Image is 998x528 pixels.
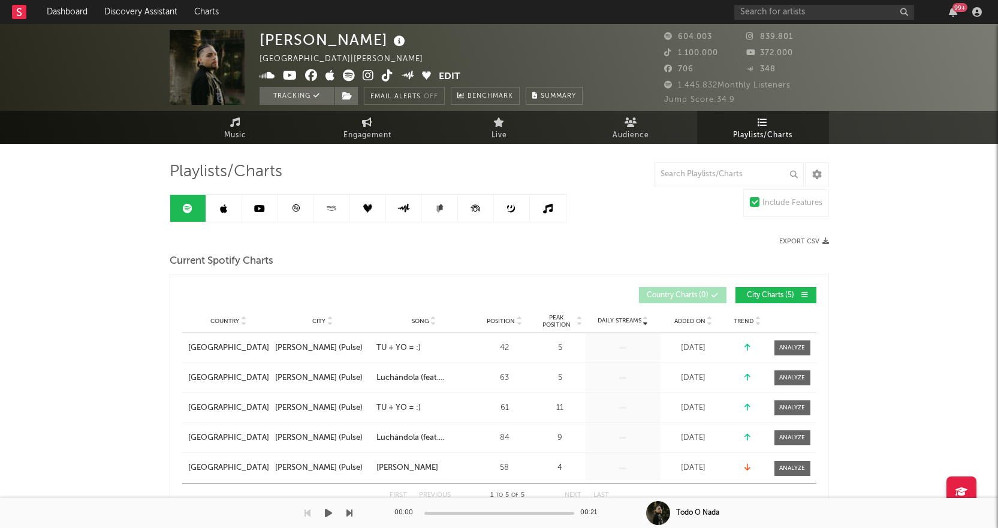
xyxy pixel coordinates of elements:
div: 42 [478,342,532,354]
a: [PERSON_NAME] [376,462,472,474]
div: 63 [478,372,532,384]
div: [DATE] [664,432,723,444]
a: Live [433,111,565,144]
a: [GEOGRAPHIC_DATA] [188,402,269,414]
button: Last [593,492,609,499]
div: 4 [538,462,583,474]
div: TU + YO = :) [376,342,421,354]
span: Playlists/Charts [733,128,792,143]
div: [PERSON_NAME] (Pulse) [275,432,363,444]
div: [DATE] [664,402,723,414]
a: Luchándola (feat. [PERSON_NAME]) [376,372,472,384]
div: [DATE] [664,342,723,354]
button: City Charts(5) [735,287,816,303]
button: Export CSV [779,238,829,245]
button: Previous [419,492,451,499]
span: City Charts ( 5 ) [743,292,798,299]
div: TU + YO = :) [376,402,421,414]
div: [PERSON_NAME] (Pulse) [275,372,363,384]
span: 706 [664,65,694,73]
div: 5 [538,342,583,354]
em: Off [424,93,438,100]
span: Benchmark [468,89,513,104]
span: Song [412,318,429,325]
span: 372.000 [746,49,793,57]
span: Country Charts ( 0 ) [647,292,708,299]
a: [PERSON_NAME] (Pulse) [275,372,370,384]
button: Country Charts(0) [639,287,726,303]
div: [PERSON_NAME] (Pulse) [275,462,363,474]
span: Music [224,128,246,143]
span: 839.801 [746,33,793,41]
div: [PERSON_NAME] [260,30,408,50]
button: First [390,492,407,499]
span: Live [492,128,507,143]
div: [GEOGRAPHIC_DATA] | [PERSON_NAME] [260,52,437,67]
div: [DATE] [664,462,723,474]
a: TU + YO = :) [376,342,472,354]
div: 84 [478,432,532,444]
span: of [511,493,518,498]
div: Include Features [762,196,822,210]
span: Audience [613,128,649,143]
div: 5 [538,372,583,384]
a: [PERSON_NAME] (Pulse) [275,402,370,414]
button: Tracking [260,87,334,105]
span: Daily Streams [598,316,641,325]
div: 9 [538,432,583,444]
div: 1 5 5 [475,488,541,503]
div: [PERSON_NAME] (Pulse) [275,342,363,354]
span: Trend [734,318,753,325]
a: [GEOGRAPHIC_DATA] [188,432,269,444]
div: Todo O Nada [676,508,719,518]
div: 00:21 [580,506,604,520]
span: Current Spotify Charts [170,254,273,268]
div: [PERSON_NAME] (Pulse) [275,402,363,414]
a: [GEOGRAPHIC_DATA] [188,342,269,354]
a: TU + YO = :) [376,402,472,414]
span: Position [487,318,515,325]
span: 348 [746,65,776,73]
a: [GEOGRAPHIC_DATA] [188,372,269,384]
a: [PERSON_NAME] (Pulse) [275,342,370,354]
span: City [312,318,325,325]
span: 1.100.000 [664,49,718,57]
input: Search Playlists/Charts [654,162,804,186]
span: Added On [674,318,705,325]
span: Summary [541,93,576,99]
span: Country [210,318,239,325]
div: 99 + [952,3,967,12]
button: Next [565,492,581,499]
a: Engagement [301,111,433,144]
span: Peak Position [538,314,575,328]
a: Music [170,111,301,144]
input: Search for artists [734,5,914,20]
button: Email AlertsOff [364,87,445,105]
span: Engagement [343,128,391,143]
a: Audience [565,111,697,144]
a: Playlists/Charts [697,111,829,144]
a: Luchándola (feat. [PERSON_NAME]) [376,432,472,444]
a: [GEOGRAPHIC_DATA] [188,462,269,474]
div: [PERSON_NAME] [376,462,438,474]
button: 99+ [949,7,957,17]
span: Jump Score: 34.9 [664,96,735,104]
a: [PERSON_NAME] (Pulse) [275,432,370,444]
a: [PERSON_NAME] (Pulse) [275,462,370,474]
div: [DATE] [664,372,723,384]
div: 61 [478,402,532,414]
span: Playlists/Charts [170,165,282,179]
span: 1.445.832 Monthly Listeners [664,82,791,89]
button: Edit [439,70,460,85]
div: 58 [478,462,532,474]
button: Summary [526,87,583,105]
a: Benchmark [451,87,520,105]
span: to [496,493,503,498]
